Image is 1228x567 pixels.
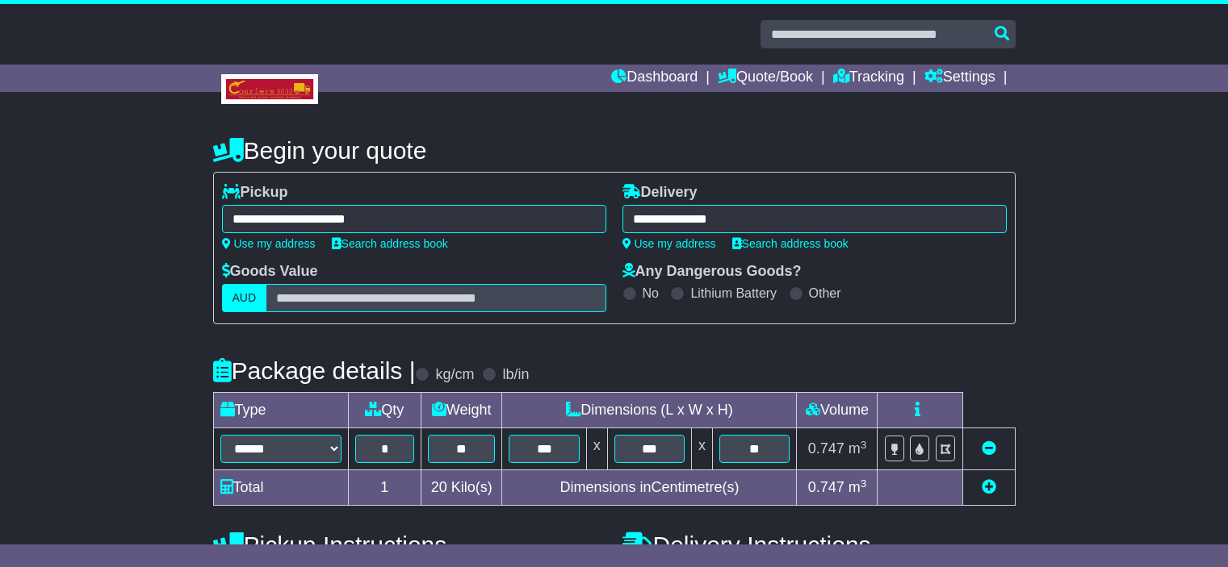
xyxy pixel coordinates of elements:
a: Use my address [222,237,316,250]
label: Delivery [622,184,698,202]
td: Type [213,393,348,428]
span: m [849,479,867,495]
span: m [849,440,867,457]
label: Lithium Battery [690,286,777,301]
label: No [643,286,659,301]
span: 20 [431,479,447,495]
a: Dashboard [611,65,698,92]
td: Volume [797,393,878,428]
td: Weight [421,393,502,428]
td: Dimensions (L x W x H) [502,393,797,428]
label: lb/in [502,366,529,384]
a: Search address book [332,237,448,250]
label: Goods Value [222,263,318,281]
label: kg/cm [435,366,474,384]
sup: 3 [861,439,867,451]
a: Settings [924,65,995,92]
td: 1 [348,470,421,506]
span: 0.747 [808,479,845,495]
td: x [692,428,713,470]
sup: 3 [861,477,867,490]
a: Remove this item [982,440,996,457]
a: Search address book [732,237,849,250]
span: 0.747 [808,440,845,457]
label: Other [809,286,841,301]
h4: Package details | [213,357,416,384]
td: x [586,428,607,470]
label: AUD [222,284,267,312]
a: Add new item [982,479,996,495]
label: Any Dangerous Goods? [622,263,802,281]
label: Pickup [222,184,288,202]
h4: Begin your quote [213,137,1016,164]
td: Qty [348,393,421,428]
a: Use my address [622,237,716,250]
td: Total [213,470,348,506]
td: Dimensions in Centimetre(s) [502,470,797,506]
h4: Pickup Instructions [213,532,606,558]
h4: Delivery Instructions [622,532,1016,558]
td: Kilo(s) [421,470,502,506]
a: Tracking [833,65,904,92]
a: Quote/Book [718,65,813,92]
